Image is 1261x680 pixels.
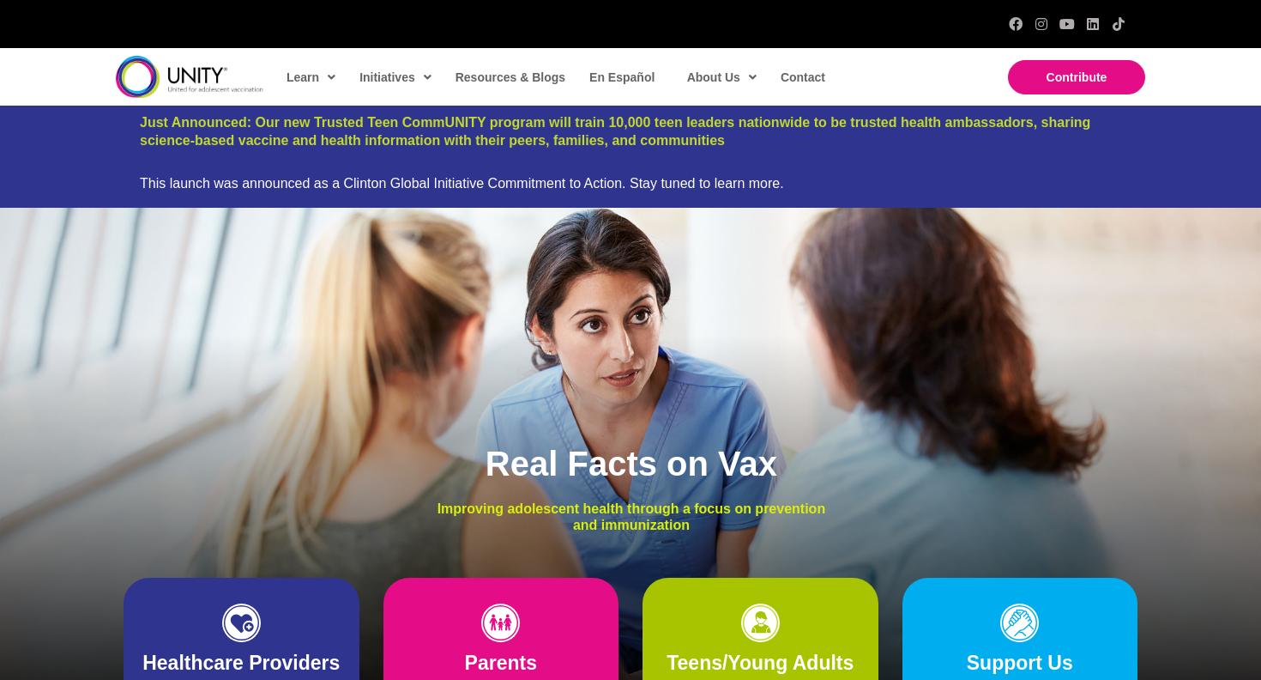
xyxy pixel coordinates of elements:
h2: Healthcare Providers [141,651,342,677]
span: Initiatives [359,64,431,90]
a: TikTok [1112,17,1125,31]
span: About Us [687,64,757,90]
span: Real Facts on Vax [486,445,777,483]
span: Contribute [1047,70,1107,84]
a: YouTube [1060,17,1074,31]
h2: Support Us [920,651,1121,677]
h2: Teens/Young Adults [660,651,861,677]
img: icon-teens-1 [741,604,780,642]
a: En Español [581,58,661,97]
a: Resources & Blogs [447,58,572,97]
a: Contact [772,58,832,97]
span: Resources & Blogs [456,70,565,84]
span: Learn [287,64,335,90]
a: Just Announced: Our new Trusted Teen CommUNITY program will train 10,000 teen leaders nationwide ... [140,115,1090,148]
a: Instagram [1035,17,1048,31]
a: LinkedIn [1086,17,1100,31]
img: unity-logo-dark [116,56,263,98]
img: icon-support-1 [1000,604,1039,642]
a: Facebook [1009,17,1023,31]
img: icon-parents-1 [481,604,520,642]
div: This launch was announced as a Clinton Global Initiative Commitment to Action. Stay tuned to lear... [140,175,1121,191]
span: En Español [589,70,655,84]
p: Improving adolescent health through a focus on prevention and immunization [425,501,839,533]
h2: Parents [401,651,602,677]
a: Contribute [1008,60,1145,94]
span: Contact [781,70,825,84]
a: About Us [679,58,763,97]
img: icon-HCP-1 [222,604,261,642]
